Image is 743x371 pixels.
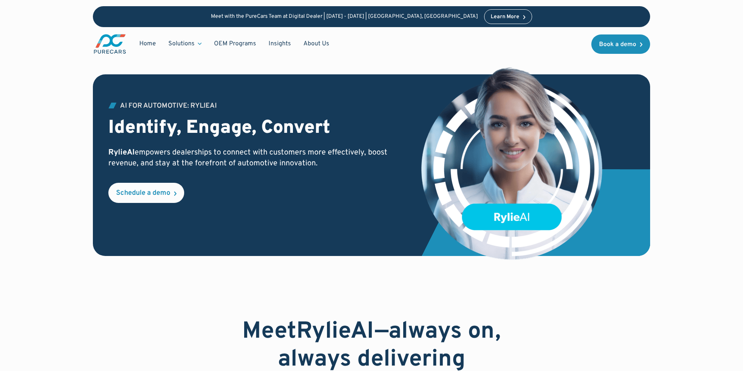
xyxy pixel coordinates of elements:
[120,103,217,110] div: AI for Automotive: RylieAI
[93,33,127,55] img: purecars logo
[162,36,208,51] div: Solutions
[108,183,184,203] a: Schedule a demo
[93,33,127,55] a: main
[208,36,262,51] a: OEM Programs
[133,36,162,51] a: Home
[108,117,408,140] h2: Identify, Engage, Convert
[116,190,170,197] div: Schedule a demo
[168,40,195,48] div: Solutions
[484,9,532,24] a: Learn More
[108,147,408,169] p: empowers dealerships to connect with customers more effectively, boost revenue, and stay at the f...
[419,67,604,262] img: customer data platform illustration
[262,36,297,51] a: Insights
[297,36,336,51] a: About Us
[211,14,478,20] p: Meet with the PureCars Team at Digital Dealer | [DATE] - [DATE] | [GEOGRAPHIC_DATA], [GEOGRAPHIC_...
[242,317,296,347] strong: Meet
[296,317,375,347] strong: RylieAI
[599,41,636,48] div: Book a demo
[108,148,135,158] strong: RylieAI
[591,34,650,54] a: Book a demo
[491,14,519,20] div: Learn More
